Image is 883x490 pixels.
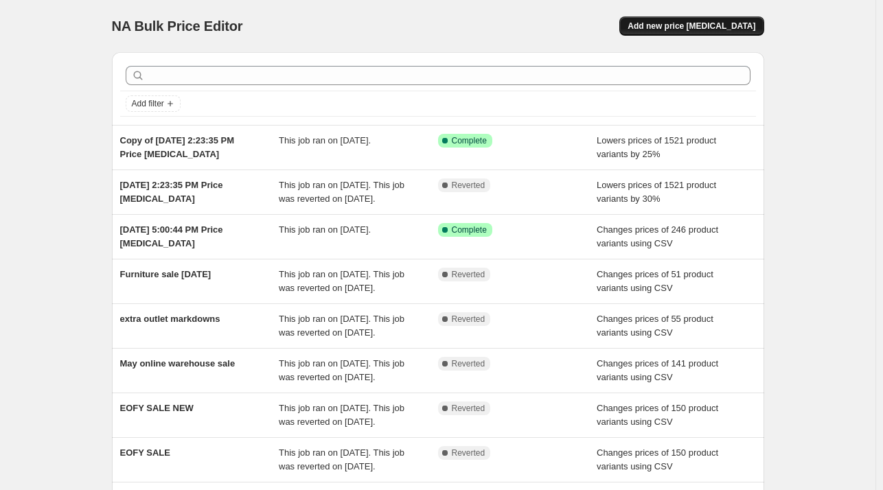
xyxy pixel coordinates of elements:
span: EOFY SALE NEW [120,403,194,413]
span: Complete [452,224,487,235]
span: [DATE] 5:00:44 PM Price [MEDICAL_DATA] [120,224,223,248]
span: This job ran on [DATE]. This job was reverted on [DATE]. [279,180,404,204]
span: Reverted [452,314,485,325]
span: Changes prices of 150 product variants using CSV [597,403,718,427]
span: Reverted [452,447,485,458]
span: This job ran on [DATE]. [279,135,371,145]
span: This job ran on [DATE]. This job was reverted on [DATE]. [279,358,404,382]
span: Furniture sale [DATE] [120,269,211,279]
span: Reverted [452,403,485,414]
span: This job ran on [DATE]. This job was reverted on [DATE]. [279,314,404,338]
span: Changes prices of 150 product variants using CSV [597,447,718,471]
span: [DATE] 2:23:35 PM Price [MEDICAL_DATA] [120,180,223,204]
span: Changes prices of 141 product variants using CSV [597,358,718,382]
span: Lowers prices of 1521 product variants by 30% [597,180,716,204]
button: Add filter [126,95,181,112]
button: Add new price [MEDICAL_DATA] [619,16,764,36]
span: Lowers prices of 1521 product variants by 25% [597,135,716,159]
span: Changes prices of 51 product variants using CSV [597,269,713,293]
span: EOFY SALE [120,447,170,458]
span: NA Bulk Price Editor [112,19,243,34]
span: Add new price [MEDICAL_DATA] [628,21,755,32]
span: This job ran on [DATE]. This job was reverted on [DATE]. [279,447,404,471]
span: May online warehouse sale [120,358,236,369]
span: This job ran on [DATE]. This job was reverted on [DATE]. [279,403,404,427]
span: This job ran on [DATE]. This job was reverted on [DATE]. [279,269,404,293]
span: Complete [452,135,487,146]
span: Changes prices of 55 product variants using CSV [597,314,713,338]
span: This job ran on [DATE]. [279,224,371,235]
span: Copy of [DATE] 2:23:35 PM Price [MEDICAL_DATA] [120,135,235,159]
span: extra outlet markdowns [120,314,220,324]
span: Reverted [452,269,485,280]
span: Changes prices of 246 product variants using CSV [597,224,718,248]
span: Reverted [452,358,485,369]
span: Add filter [132,98,164,109]
span: Reverted [452,180,485,191]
